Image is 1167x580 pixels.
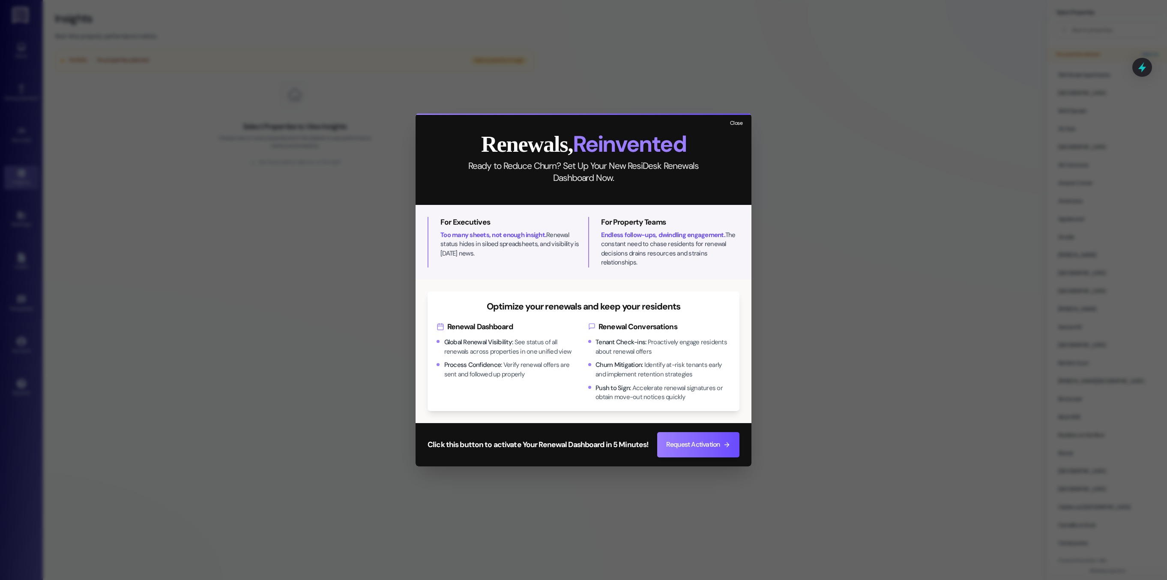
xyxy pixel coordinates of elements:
span: Churn Mitigation : [595,361,643,369]
p: Renewal status hides in siloed spreadsheets, and visibility is [DATE] news. [440,231,579,258]
span: Proactively engage residents about renewal offers [595,338,727,355]
h3: For Executives [440,217,579,228]
span: Verify renewal offers are sent and followed up properly [444,361,570,378]
h3: For Property Teams [601,217,740,228]
h3: Optimize your renewals and keep your residents [437,301,730,313]
span: Endless follow-ups, dwindling engagement. [601,231,725,239]
span: Identify at-risk tenants early and implement retention strategies [595,361,721,378]
span: Reinvented [573,129,686,159]
span: Tenant Check-ins : [595,338,646,346]
p: Ready to Reduce Churn? Set Up Your New ResiDesk Renewals Dashboard Now. [458,160,709,184]
p: The constant need to chase residents for renewal decisions drains resources and strains relations... [601,231,740,267]
h3: Click this button to activate Your Renewal Dashboard in 5 Minutes! [428,439,648,450]
span: Too many sheets, not enough insight. [440,231,546,239]
span: Process Confidence : [444,361,502,369]
button: Close modal [727,118,745,129]
span: See status of all renewals across properties in one unified view [444,338,572,355]
span: Global Renewal Visibility : [444,338,513,346]
h2: Renewals, [428,133,739,156]
h4: Renewal Conversations [588,322,731,332]
button: Request Activation [657,432,739,458]
h4: Renewal Dashboard [437,322,579,332]
span: Accelerate renewal signatures or obtain move-out notices quickly [595,384,723,401]
span: Push to Sign : [595,384,631,392]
